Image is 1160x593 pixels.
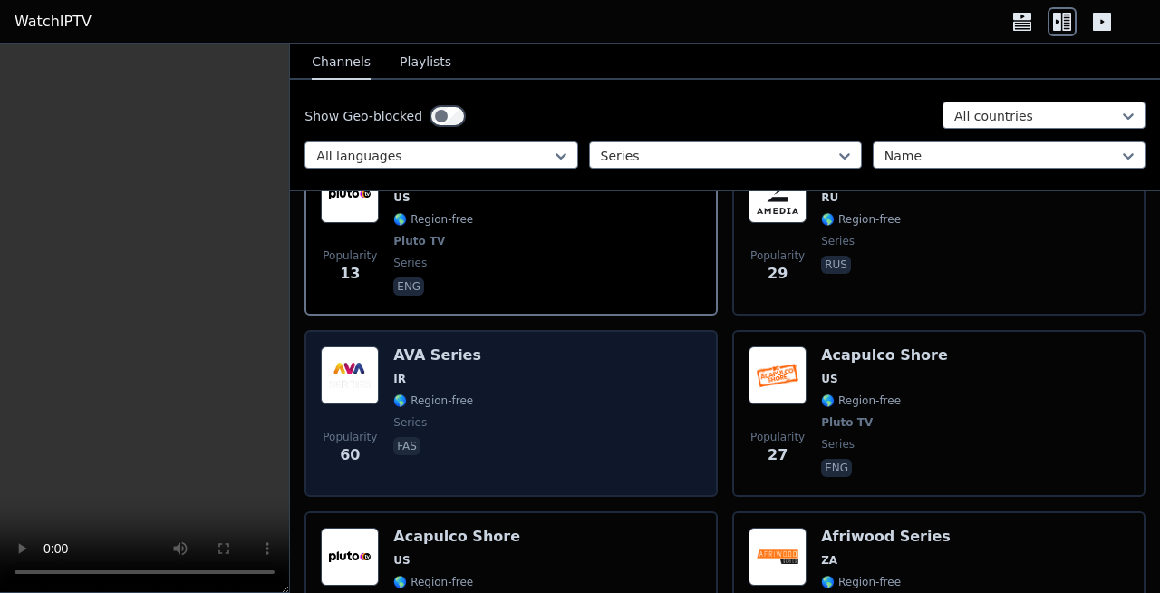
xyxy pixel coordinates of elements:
button: Channels [312,45,371,80]
span: 60 [340,444,360,466]
span: 🌎 Region-free [393,394,473,408]
p: eng [393,277,424,296]
span: 13 [340,263,360,285]
img: 90210 [321,165,379,223]
a: WatchIPTV [14,11,92,33]
p: rus [821,256,851,274]
p: fas [393,437,420,455]
span: Pluto TV [821,415,873,430]
span: 🌎 Region-free [821,575,901,589]
span: 🌎 Region-free [821,212,901,227]
span: 27 [768,444,788,466]
span: series [821,437,855,452]
span: Popularity [750,248,805,263]
span: 🌎 Region-free [393,212,473,227]
img: Afriwood Series [749,528,807,586]
h6: Afriwood Series [821,528,951,546]
button: Playlists [400,45,451,80]
h6: Acapulco Shore [821,346,948,365]
span: 29 [768,263,788,285]
span: ZA [821,553,837,568]
img: Acapulco Shore [749,346,807,404]
img: Acapulco Shore [321,528,379,586]
span: IR [393,372,406,386]
span: Pluto TV [393,234,445,248]
span: 🌎 Region-free [821,394,901,408]
h6: AVA Series [393,346,481,365]
span: series [393,415,427,430]
img: A2 [749,165,807,223]
span: US [393,190,410,205]
span: series [393,256,427,270]
span: US [393,553,410,568]
h6: Acapulco Shore [393,528,520,546]
span: Popularity [750,430,805,444]
img: AVA Series [321,346,379,404]
label: Show Geo-blocked [304,107,422,125]
span: series [821,234,855,248]
span: RU [821,190,838,205]
span: US [821,372,837,386]
span: Popularity [323,248,377,263]
span: Popularity [323,430,377,444]
span: 🌎 Region-free [393,575,473,589]
p: eng [821,459,852,477]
